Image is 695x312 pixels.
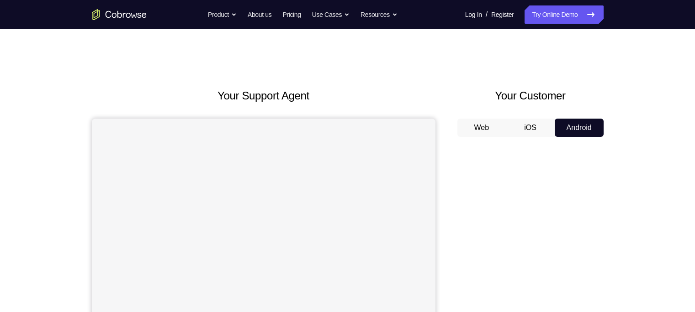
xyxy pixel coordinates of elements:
[248,5,271,24] a: About us
[92,9,147,20] a: Go to the home page
[506,119,555,137] button: iOS
[208,5,237,24] button: Product
[525,5,603,24] a: Try Online Demo
[361,5,398,24] button: Resources
[491,5,514,24] a: Register
[282,5,301,24] a: Pricing
[465,5,482,24] a: Log In
[555,119,604,137] button: Android
[457,88,604,104] h2: Your Customer
[312,5,350,24] button: Use Cases
[486,9,488,20] span: /
[457,119,506,137] button: Web
[92,88,435,104] h2: Your Support Agent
